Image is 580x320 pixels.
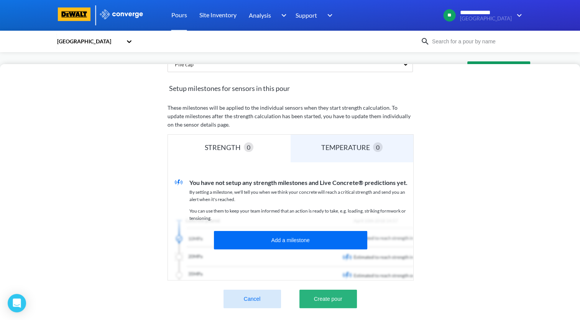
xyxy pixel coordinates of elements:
[249,10,271,20] span: Analysis
[56,7,92,21] img: logo-dewalt.svg
[430,37,522,46] input: Search for a pour by name
[214,231,367,249] button: Add a milestone
[189,189,413,203] p: By setting a milestone, we'll tell you when we think your concrete will reach a critical strength...
[276,11,288,20] img: downArrow.svg
[376,142,380,152] span: 0
[189,179,407,186] span: You have not setup any strength milestones and Live Concrete® predictions yet.
[247,142,250,152] span: 0
[56,37,122,46] div: [GEOGRAPHIC_DATA]
[460,16,512,21] span: [GEOGRAPHIC_DATA]
[512,11,524,20] img: downArrow.svg
[8,294,26,312] div: Open Intercom Messenger
[189,208,413,222] p: You can use them to keep your team informed that an action is ready to take, e.g. loading, striki...
[321,142,373,153] div: TEMPERATURE
[296,10,317,20] span: Support
[168,104,413,129] p: These milestones will be applied to the individual sensors when they start strength calculation. ...
[421,37,430,46] img: icon-search.svg
[99,9,144,19] img: logo_ewhite.svg
[299,290,357,308] button: Create pour
[322,11,335,20] img: downArrow.svg
[168,83,413,94] span: Setup milestones for sensors in this pour
[223,290,281,308] button: Cancel
[169,60,194,69] div: Pile cap
[205,142,244,153] div: STRENGTH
